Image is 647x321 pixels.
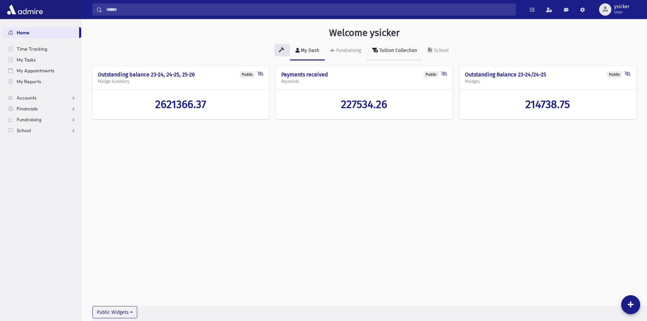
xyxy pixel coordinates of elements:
[300,48,319,53] div: My Dash
[17,68,54,74] span: My Appointments
[366,41,423,60] a: Tuition Collection
[424,71,438,78] div: Public
[335,48,361,53] div: Fundraising
[341,98,387,111] span: 227534.26
[92,306,137,318] button: Public Widgets
[155,98,206,111] span: 2621366.37
[240,71,255,78] div: Public
[3,125,81,136] a: School
[3,65,81,76] a: My Appointments
[281,79,447,84] h5: Payments
[378,48,417,53] div: Tuition Collection
[5,3,44,16] img: AdmirePro
[3,43,81,54] a: Time Tracking
[17,46,47,52] span: Time Tracking
[98,71,264,78] h4: Outstanding balance 23-24, 24-25, 25-26
[607,71,622,78] div: Public
[3,114,81,125] a: Fundraising
[102,3,516,16] input: Search
[17,95,36,101] span: Accounts
[3,92,81,103] a: Accounts
[17,30,30,36] span: Home
[17,106,38,112] span: Financials
[3,27,79,38] a: Home
[290,41,325,60] a: My Dash
[423,41,454,60] a: School
[98,98,264,111] a: 2621366.37
[3,54,81,65] a: My Tasks
[281,98,447,111] a: 227534.26
[325,41,366,60] a: Fundraising
[465,98,631,111] a: 214738.75
[525,98,570,111] span: 214738.75
[614,10,629,15] span: User
[329,27,400,39] h3: Welcome ysicker
[614,4,629,10] span: ysicker
[465,79,631,84] h5: Pledges
[465,71,631,78] h4: Outstanding Balance 23-24/24-25
[17,127,31,133] span: School
[433,48,449,53] div: School
[3,103,81,114] a: Financials
[17,78,41,85] span: My Reports
[3,76,81,87] a: My Reports
[17,117,41,123] span: Fundraising
[17,57,36,63] span: My Tasks
[281,71,447,78] h4: Payments received
[98,79,264,84] h5: Pledge Summary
